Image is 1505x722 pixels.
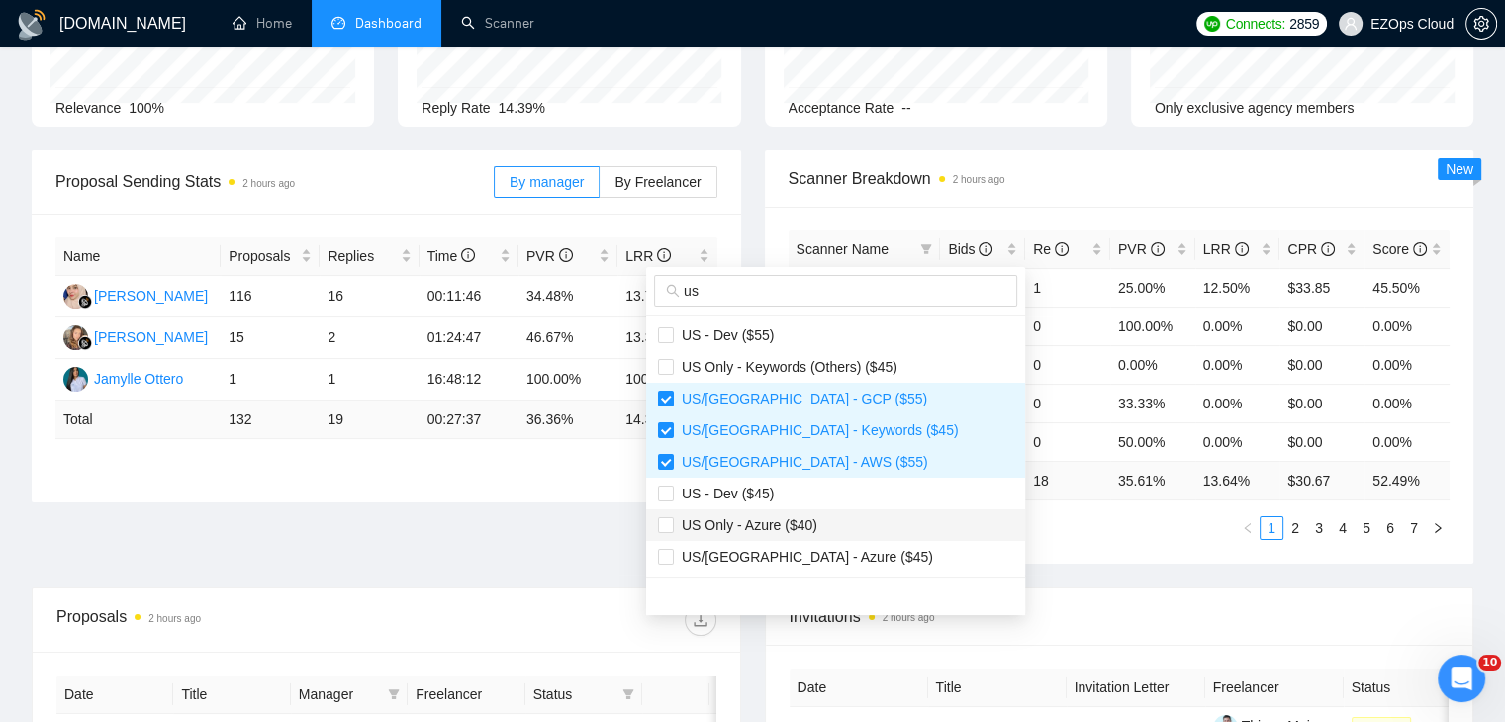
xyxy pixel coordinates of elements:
[78,295,92,309] img: gigradar-bm.png
[1403,517,1425,539] a: 7
[1355,516,1378,540] li: 5
[1261,517,1282,539] a: 1
[63,370,183,386] a: JOJamylle Ottero
[1356,517,1377,539] a: 5
[384,679,404,709] span: filter
[320,401,419,439] td: 19
[1426,516,1450,540] button: right
[320,276,419,317] td: 16
[291,676,408,714] th: Manager
[1344,669,1482,707] th: Status
[1236,516,1260,540] button: left
[355,15,422,32] span: Dashboard
[63,325,88,350] img: NK
[1025,268,1110,307] td: 1
[1289,13,1319,35] span: 2859
[221,276,320,317] td: 116
[518,359,617,401] td: 100.00%
[1307,516,1331,540] li: 3
[1372,241,1426,257] span: Score
[221,237,320,276] th: Proposals
[56,604,386,636] div: Proposals
[789,100,894,116] span: Acceptance Rate
[63,328,208,344] a: NK[PERSON_NAME]
[1195,384,1280,422] td: 0.00%
[1438,655,1485,702] iframe: Intercom live chat
[420,276,518,317] td: 00:11:46
[1432,522,1444,534] span: right
[1332,517,1354,539] a: 4
[1055,242,1069,256] span: info-circle
[148,613,201,624] time: 2 hours ago
[674,486,774,501] span: US - Dev ($45)
[618,679,638,709] span: filter
[518,276,617,317] td: 34.48%
[1478,655,1501,671] span: 10
[674,359,897,375] span: US Only - Keywords (Others) ($45)
[617,317,716,359] td: 13.33%
[1033,241,1069,257] span: Re
[320,237,419,276] th: Replies
[901,100,910,116] span: --
[63,287,208,303] a: AJ[PERSON_NAME]
[920,243,932,255] span: filter
[1279,345,1364,384] td: $0.00
[233,15,292,32] a: homeHome
[78,336,92,350] img: gigradar-bm.png
[1236,516,1260,540] li: Previous Page
[1279,461,1364,499] td: $ 30.67
[674,454,928,470] span: US/[GEOGRAPHIC_DATA] - AWS ($55)
[420,317,518,359] td: 01:24:47
[221,317,320,359] td: 15
[1364,268,1450,307] td: 45.50%
[674,391,927,406] span: US/[GEOGRAPHIC_DATA] - GCP ($55)
[1287,241,1334,257] span: CPR
[63,284,88,309] img: AJ
[1205,669,1344,707] th: Freelancer
[461,248,475,262] span: info-circle
[518,317,617,359] td: 46.67%
[510,174,584,190] span: By manager
[1364,461,1450,499] td: 52.49 %
[1242,522,1254,534] span: left
[1195,307,1280,345] td: 0.00%
[1025,422,1110,461] td: 0
[685,604,716,636] button: download
[1226,13,1285,35] span: Connects:
[790,604,1450,629] span: Invitations
[328,245,396,267] span: Replies
[1331,516,1355,540] li: 4
[617,276,716,317] td: 13.79%
[1364,422,1450,461] td: 0.00%
[617,359,716,401] td: 100.00%
[320,359,419,401] td: 1
[1118,241,1165,257] span: PVR
[1465,16,1497,32] a: setting
[1378,516,1402,540] li: 6
[1402,516,1426,540] li: 7
[1110,422,1195,461] td: 50.00%
[55,100,121,116] span: Relevance
[533,683,614,705] span: Status
[221,359,320,401] td: 1
[518,401,617,439] td: 36.36 %
[420,359,518,401] td: 16:48:12
[1025,461,1110,499] td: 18
[299,683,380,705] span: Manager
[948,241,992,257] span: Bids
[674,422,959,438] span: US/[GEOGRAPHIC_DATA] - Keywords ($45)
[790,669,928,707] th: Date
[388,688,400,700] span: filter
[1110,461,1195,499] td: 35.61 %
[129,100,164,116] span: 100%
[94,368,183,390] div: Jamylle Ottero
[559,248,573,262] span: info-circle
[221,401,320,439] td: 132
[1151,242,1165,256] span: info-circle
[94,285,208,307] div: [PERSON_NAME]
[1279,422,1364,461] td: $0.00
[1110,268,1195,307] td: 25.00%
[1025,307,1110,345] td: 0
[1364,384,1450,422] td: 0.00%
[625,248,671,264] span: LRR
